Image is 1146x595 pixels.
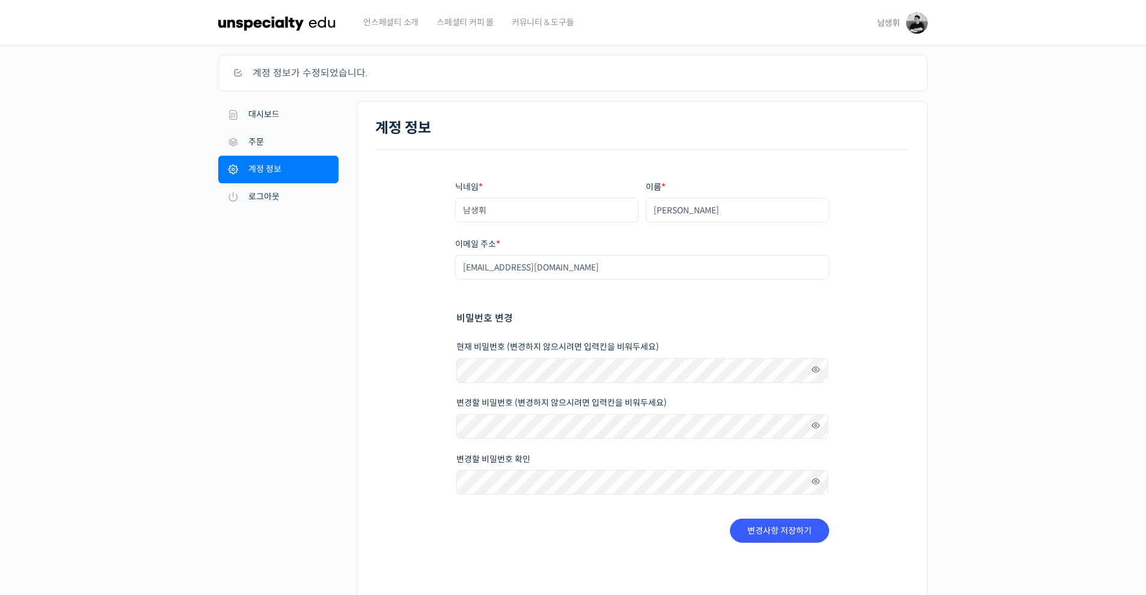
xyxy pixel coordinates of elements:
[730,519,829,543] button: 변경사항 저장하기
[218,183,339,211] a: 로그아웃
[456,310,513,326] legend: 비밀번호 변경
[877,17,900,28] span: 남생휘
[646,198,829,222] input: 이름
[455,198,639,222] input: 닉네임
[218,156,339,183] a: 계정 정보
[455,255,829,279] input: 이메일 주소
[456,398,828,407] label: 변경할 비밀번호 (변경하지 않으시려면 입력칸을 비워두세요)
[218,101,339,129] a: 대시보드
[456,343,828,352] label: 현재 비밀번호 (변경하지 않으시려면 입력칸을 비워두세요)
[218,129,339,156] a: 주문
[375,120,909,137] h2: 계정 정보
[455,240,829,249] label: 이메일 주소
[646,183,829,192] label: 이름
[455,183,639,192] label: 닉네임
[456,455,828,464] label: 변경할 비밀번호 확인
[218,55,928,91] div: 계정 정보가 수정되었습니다.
